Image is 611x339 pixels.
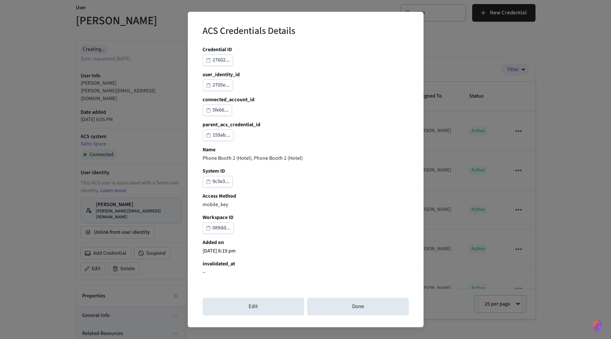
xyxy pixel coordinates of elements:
b: connected_account_id [203,96,409,104]
button: Edit [203,298,304,315]
p: -- [203,269,409,276]
b: System ID [203,167,409,175]
b: Credential ID [203,46,409,54]
img: SeamLogoGradient.69752ec5.svg [593,320,602,332]
button: 5fe66... [203,105,232,116]
button: 159ab... [203,130,233,141]
b: Name [203,146,409,154]
button: 27602... [203,54,233,66]
button: Done [307,298,409,315]
p: mobile_key [203,201,409,209]
h2: ACS Credentials Details [203,21,388,43]
b: is_one_time_use [203,282,409,289]
p: [DATE] 8:19 pm [203,247,409,255]
div: 089dd... [213,223,231,233]
b: Workspace ID [203,214,409,222]
div: 2705e... [213,81,230,90]
b: Access Method [203,193,409,200]
button: 089dd... [203,222,234,234]
div: 27602... [213,56,230,65]
button: 9c3e3... [203,176,233,187]
button: 2705e... [203,80,233,91]
div: 159ab... [213,131,230,140]
b: user_identity_id [203,71,409,79]
p: Phone Booth 2 (Hotel), Phone Booth 2 (Hotel) [203,155,409,162]
b: parent_acs_credential_id [203,121,409,129]
div: 5fe66... [213,106,229,115]
div: 9c3e3... [213,177,229,186]
b: invalidated_at [203,260,409,268]
b: Added on [203,239,409,247]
